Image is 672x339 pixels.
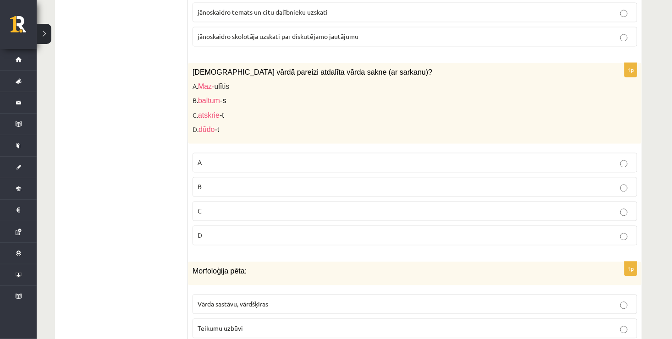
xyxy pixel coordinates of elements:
p: 1p [624,62,637,77]
span: ulītis [198,82,229,90]
span: dūdo [198,126,215,133]
span: jānoskaidro skolotāja uzskati par diskutējamo jautājumu [198,32,358,40]
input: Teikumu uzbūvi [620,326,628,333]
span: B [198,182,202,191]
input: B [620,184,628,191]
span: [DEMOGRAPHIC_DATA] vārdā pareizi atdalīta vārda sakne (ar sarkanu)? [193,68,432,76]
span: -s [220,97,226,104]
span: baltum [198,97,220,104]
input: jānoskaidro skolotāja uzskati par diskutējamo jautājumu [620,34,628,41]
span: Teikumu uzbūvi [198,324,243,332]
input: A [620,160,628,167]
input: jānoskaidro temats un citu dalībnieku uzskati [620,10,628,17]
span: D [198,231,202,239]
input: D [620,233,628,240]
input: C [620,208,628,216]
p: C. [193,110,591,120]
a: Rīgas 1. Tālmācības vidusskola [10,16,37,39]
span: atskrie [198,111,220,119]
span: Morfoloģija pēta: [193,267,247,275]
span: A [198,158,202,166]
span: Maz- [198,82,215,90]
p: 1p [624,261,637,276]
p: A. [193,82,591,91]
span: Vārda sastāvu, vārdšķiras [198,300,268,308]
span: C [198,207,202,215]
span: jānoskaidro temats un citu dalībnieku uzskati [198,8,328,16]
p: B. [193,96,591,105]
input: Vārda sastāvu, vārdšķiras [620,301,628,309]
span: -t [215,126,220,133]
span: -t [220,111,224,119]
p: D. [193,125,591,134]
